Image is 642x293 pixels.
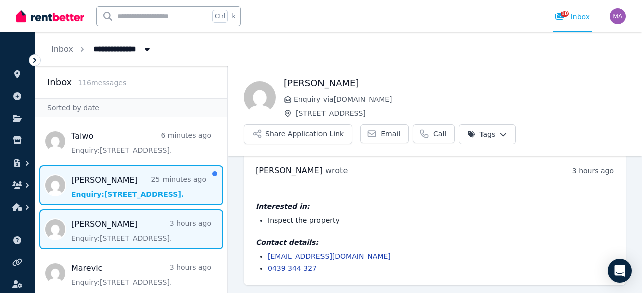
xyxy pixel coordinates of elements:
button: Tags [459,124,516,144]
span: Tags [467,129,495,139]
span: [PERSON_NAME] [256,166,323,175]
h1: [PERSON_NAME] [284,76,626,90]
div: Inbox [555,12,590,22]
a: Call [413,124,455,143]
a: [PERSON_NAME]25 minutes agoEnquiry:[STREET_ADDRESS]. [71,174,206,199]
a: Email [360,124,409,143]
img: RentBetter [16,9,84,24]
img: Lilian Zielinski [244,81,276,113]
span: Call [433,129,446,139]
time: 3 hours ago [572,167,614,175]
span: Email [381,129,400,139]
h2: Inbox [47,75,72,89]
li: Inspect the property [268,215,614,225]
button: Share Application Link [244,124,352,144]
span: wrote [325,166,348,175]
a: 0439 344 327 [268,264,317,272]
span: Ctrl [212,10,228,23]
img: Matthew [610,8,626,24]
a: [PERSON_NAME]3 hours agoEnquiry:[STREET_ADDRESS]. [71,218,211,243]
div: Sorted by date [35,98,227,117]
h4: Contact details: [256,237,614,247]
a: Inbox [51,44,73,54]
a: [EMAIL_ADDRESS][DOMAIN_NAME] [268,252,391,260]
div: Open Intercom Messenger [608,259,632,283]
span: Enquiry via [DOMAIN_NAME] [294,94,626,104]
span: 10 [561,11,569,17]
nav: Breadcrumb [35,32,169,66]
h4: Interested in: [256,201,614,211]
span: k [232,12,235,20]
a: Marevic3 hours agoEnquiry:[STREET_ADDRESS]. [71,262,211,287]
span: 116 message s [78,79,126,87]
a: Taiwo6 minutes agoEnquiry:[STREET_ADDRESS]. [71,130,211,155]
span: [STREET_ADDRESS] [296,108,626,118]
